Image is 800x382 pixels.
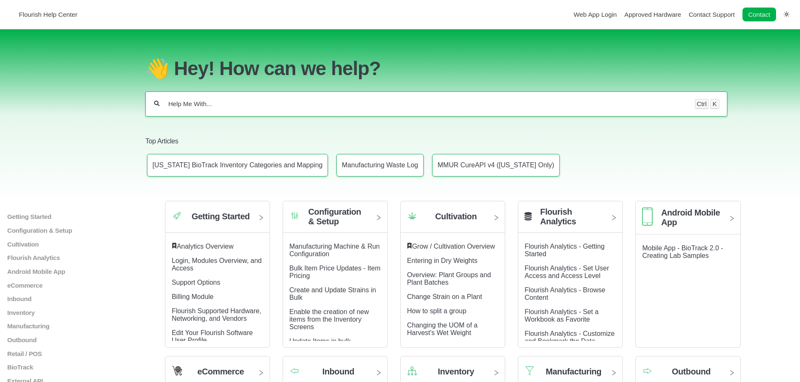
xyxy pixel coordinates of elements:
[540,207,603,226] h2: Flourish Analytics
[525,366,535,376] img: Category icon
[661,208,721,227] h2: Android Mobile App
[695,99,708,109] kbd: Ctrl
[407,271,491,286] a: Overview: Plant Groups and Plant Batches article
[518,208,622,233] a: Flourish Analytics
[407,307,466,314] a: How to split a group article
[289,308,369,330] a: Enable the creation of new items from the Inventory Screens article
[6,309,138,316] a: Inventory
[10,9,77,20] a: Flourish Help Center
[336,154,424,177] a: Article: Manufacturing Waste Log
[147,154,328,177] a: Article: New York BioTrack Inventory Categories and Mapping
[438,367,474,377] h2: Inventory
[401,208,505,233] a: Category icon Cultivation
[412,243,495,250] a: Grow / Cultivation Overview article
[6,240,138,247] a: Cultivation
[740,9,778,21] li: Contact desktop
[642,244,723,259] a: Mobile App - BioTrack 2.0 - Creating Lab Samples article
[168,100,687,108] input: Help Me With...
[172,329,253,344] a: Edit Your Flourish Software User Profile article
[172,243,177,249] svg: Featured
[672,367,711,377] h2: Outbound
[407,366,417,376] img: Category icon
[342,161,418,169] p: Manufacturing Waste Log
[642,367,653,374] img: Category icon
[145,57,727,80] h1: 👋 Hey! How can we help?
[6,227,138,234] a: Configuration & Setup
[695,99,719,109] div: Keyboard shortcut for search
[407,243,498,250] div: ​
[6,268,138,275] a: Android Mobile App
[152,161,323,169] p: [US_STATE] BioTrack Inventory Categories and Mapping
[6,364,138,371] a: BioTrack
[407,293,482,300] a: Change Strain on a Plant article
[6,281,138,288] a: eCommerce
[10,9,15,20] img: Flourish Help Center Logo
[546,367,602,377] h2: Manufacturing
[6,350,138,357] a: Retail / POS
[308,207,368,226] h2: Configuration & Setup
[145,137,727,146] h2: Top Articles
[172,243,263,250] div: ​
[624,11,681,18] a: Approved Hardware navigation item
[289,210,300,221] img: Category icon
[289,367,300,374] img: Category icon
[145,124,727,184] section: Top Articles
[710,99,719,109] kbd: K
[407,243,412,249] svg: Featured
[574,11,617,18] a: Web App Login navigation item
[6,254,138,261] a: Flourish Analytics
[407,210,417,221] img: Category icon
[172,366,182,376] img: Category icon
[525,265,609,279] a: Flourish Analytics - Set User Access and Access Level article
[172,210,182,221] img: Category icon
[689,11,735,18] a: Contact Support navigation item
[172,293,214,300] a: Billing Module article
[6,336,138,343] a: Outbound
[19,11,77,18] span: Flourish Help Center
[283,208,387,233] a: Category icon Configuration & Setup
[438,161,554,169] p: MMUR CureAPI v4 ([US_STATE] Only)
[197,367,244,377] h2: eCommerce
[177,243,233,250] a: Analytics Overview article
[525,286,605,301] a: Flourish Analytics - Browse Content article
[742,8,776,21] a: Contact
[525,243,604,257] a: Flourish Analytics - Getting Started article
[636,208,740,234] a: Category icon Android Mobile App
[172,257,262,272] a: Login, Modules Overview, and Access article
[172,307,261,322] a: Flourish Supported Hardware, Networking, and Vendors article
[289,286,376,301] a: Create and Update Strains in Bulk article
[525,308,598,323] a: Flourish Analytics - Set a Workbook as Favorite article
[432,154,560,177] a: Article: MMUR CureAPI v4 (Florida Only)
[525,330,614,345] a: Flourish Analytics - Customize and Bookmark the Data article
[784,10,790,18] a: Switch dark mode setting
[323,367,354,377] h2: Inbound
[289,243,380,257] a: Manufacturing Machine & Run Configuration article
[191,212,249,221] h2: Getting Started
[407,322,477,336] a: Changing the UOM of a Harvest's Wet Weight article
[642,208,653,226] img: Category icon
[435,212,477,221] h2: Cultivation
[6,322,138,330] a: Manufacturing
[289,338,351,345] a: Update Items in bulk article
[172,279,220,286] a: Support Options article
[6,295,138,302] a: Inbound
[6,213,138,220] a: Getting Started
[289,265,380,279] a: Bulk Item Price Updates - Item Pricing article
[407,257,477,264] a: Entering in Dry Weights article
[165,208,270,233] a: Category icon Getting Started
